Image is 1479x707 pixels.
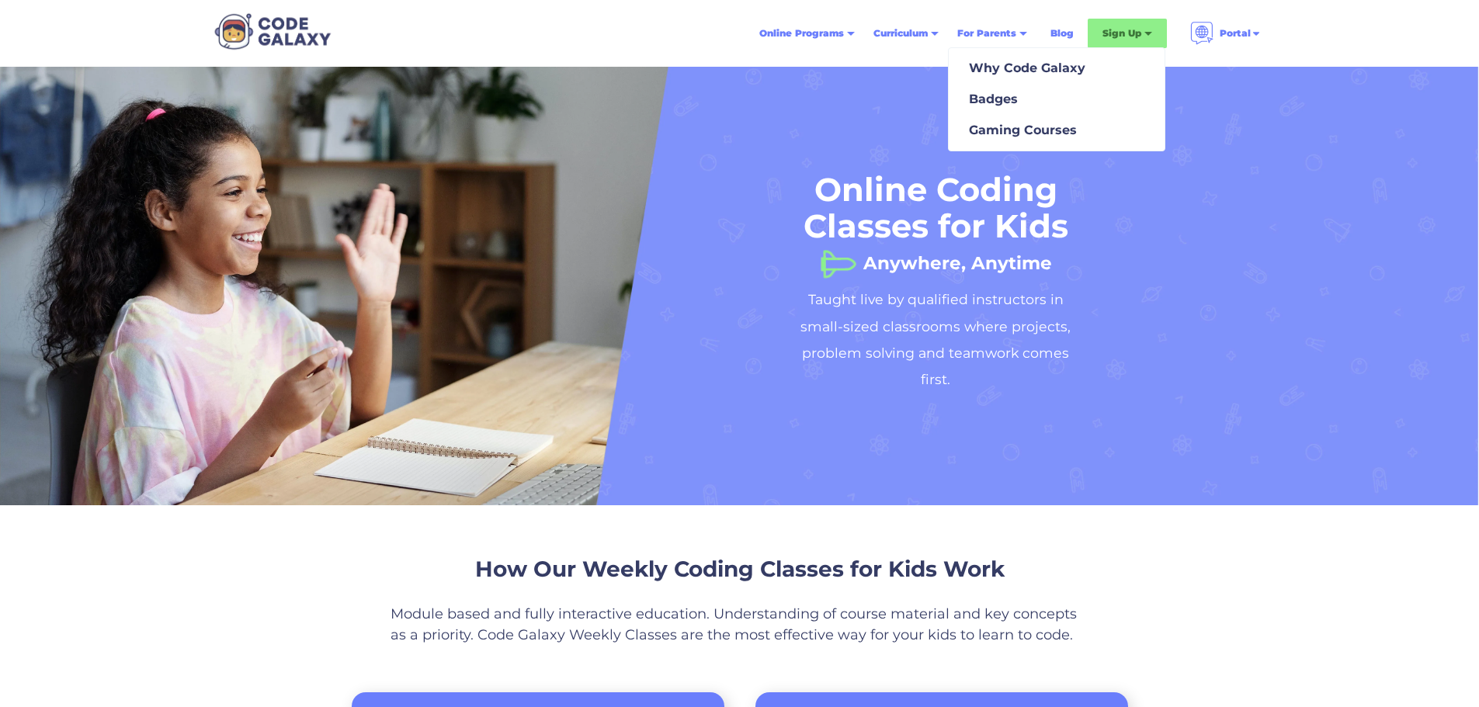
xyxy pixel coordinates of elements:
div: Why Code Galaxy [963,59,1085,78]
div: Sign Up [1102,26,1141,41]
span: How Our Weekly Coding Classes for Kids Work [475,556,1005,582]
div: For Parents [948,19,1036,47]
a: Why Code Galaxy [953,53,1160,84]
h1: Online Coding Classes for Kids [788,172,1083,244]
p: Module based and fully interactive education. Understanding of course material and key concepts a... [391,604,1089,646]
div: Online Programs [759,26,844,41]
div: For Parents [957,26,1016,41]
div: Portal [1181,16,1271,51]
div: Gaming Courses [963,121,1077,140]
h2: Taught live by qualified instructors in small-sized classrooms where projects, problem solving an... [788,286,1083,393]
nav: For Parents [948,47,1165,151]
div: Online Programs [750,19,864,47]
h1: Anywhere, Anytime [863,248,1052,263]
div: Curriculum [873,26,928,41]
div: Badges [963,90,1018,109]
div: Sign Up [1088,19,1167,48]
a: Gaming Courses [953,115,1160,146]
div: Portal [1220,26,1251,41]
a: Blog [1041,19,1083,47]
a: Badges [953,84,1160,115]
div: Curriculum [864,19,948,47]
